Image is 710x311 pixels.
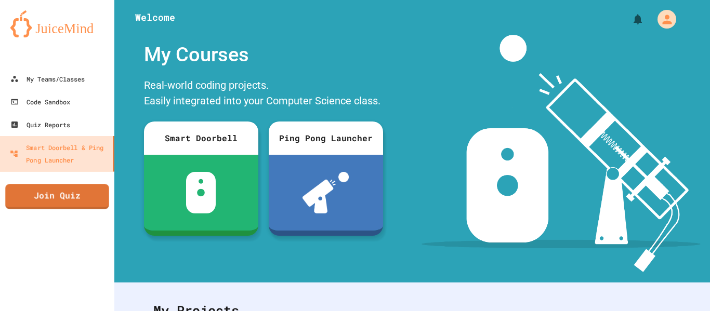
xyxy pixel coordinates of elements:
[269,121,383,155] div: Ping Pong Launcher
[647,7,679,31] div: My Account
[10,141,109,167] div: Smart Doorbell & Ping Pong Launcher
[139,35,388,75] div: My Courses
[10,73,85,85] div: My Teams/Classes
[5,184,109,209] a: Join Quiz
[612,10,647,28] div: My Notifications
[10,118,70,131] div: Quiz Reports
[422,35,700,272] img: banner-image-my-projects.png
[10,96,70,108] div: Code Sandbox
[303,172,349,213] img: ppl-with-ball.png
[139,75,388,114] div: Real-world coding projects. Easily integrated into your Computer Science class.
[10,10,104,37] img: logo-orange.svg
[144,121,258,155] div: Smart Doorbell
[186,172,216,213] img: sdb-white.svg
